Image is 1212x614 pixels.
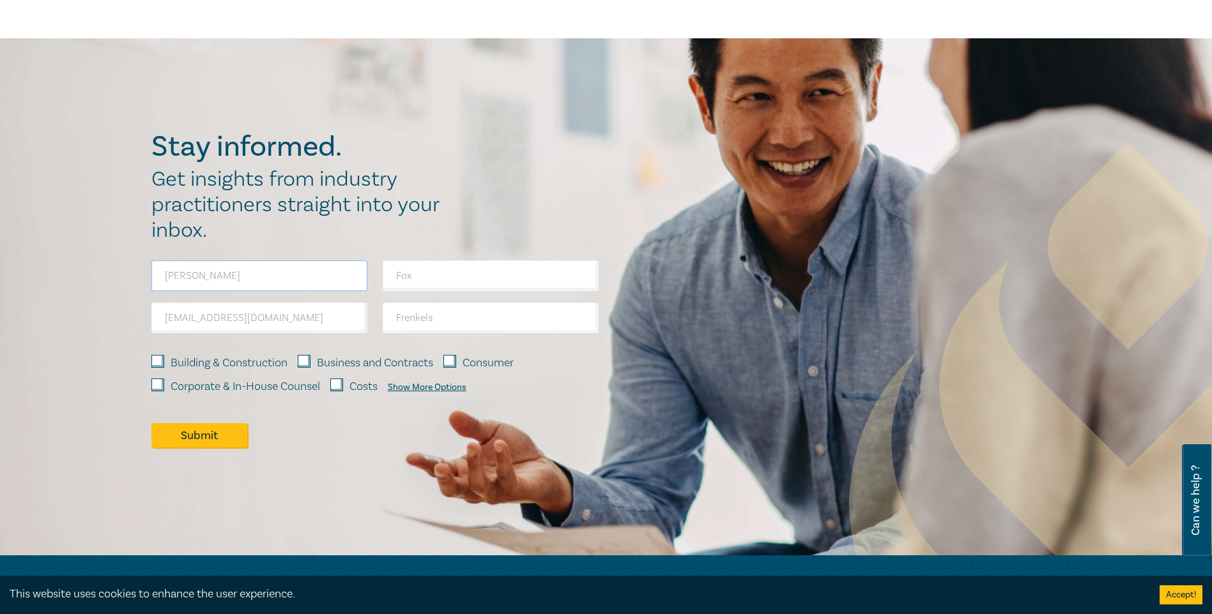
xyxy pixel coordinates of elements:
h2: Get insights from industry practitioners straight into your inbox. [151,167,453,243]
label: Costs [349,378,378,395]
input: Organisation [383,303,599,333]
input: Last Name* [383,260,599,291]
h2: Stay informed. [151,130,453,163]
div: Show More Options [388,382,466,393]
input: First Name* [151,260,367,291]
button: Submit [151,423,247,447]
label: Business and Contracts [317,355,433,371]
label: Corporate & In-House Counsel [171,378,320,395]
label: Consumer [463,355,514,371]
input: Email Address* [151,303,367,333]
button: Accept cookies [1160,585,1202,604]
div: This website uses cookies to enhance the user experience. [10,586,1140,603]
span: Can we help ? [1190,452,1202,549]
label: Building & Construction [171,355,288,371]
